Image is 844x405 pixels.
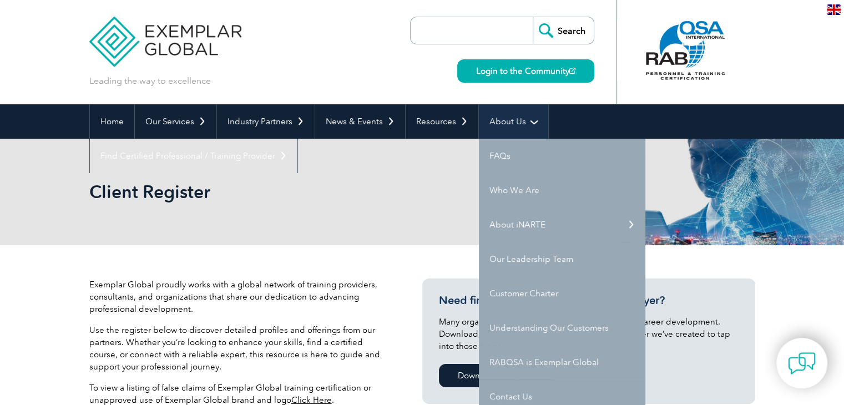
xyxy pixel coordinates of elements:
[479,242,645,276] a: Our Leadership Team
[439,364,554,387] a: Download Template
[89,279,389,315] p: Exemplar Global proudly works with a global network of training providers, consultants, and organ...
[135,104,216,139] a: Our Services
[89,183,555,201] h2: Client Register
[291,395,332,405] a: Click Here
[569,68,575,74] img: open_square.png
[479,311,645,345] a: Understanding Our Customers
[533,17,594,44] input: Search
[89,75,211,87] p: Leading the way to excellence
[479,207,645,242] a: About iNARTE
[406,104,478,139] a: Resources
[90,139,297,173] a: Find Certified Professional / Training Provider
[827,4,841,15] img: en
[439,316,739,352] p: Many organizations allocate a budget for employee career development. Download, modify and use th...
[479,104,548,139] a: About Us
[439,293,739,307] h3: Need financial support from your employer?
[90,104,134,139] a: Home
[479,139,645,173] a: FAQs
[788,350,816,377] img: contact-chat.png
[479,173,645,207] a: Who We Are
[457,59,594,83] a: Login to the Community
[479,345,645,379] a: RABQSA is Exemplar Global
[217,104,315,139] a: Industry Partners
[89,324,389,373] p: Use the register below to discover detailed profiles and offerings from our partners. Whether you...
[315,104,405,139] a: News & Events
[479,276,645,311] a: Customer Charter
